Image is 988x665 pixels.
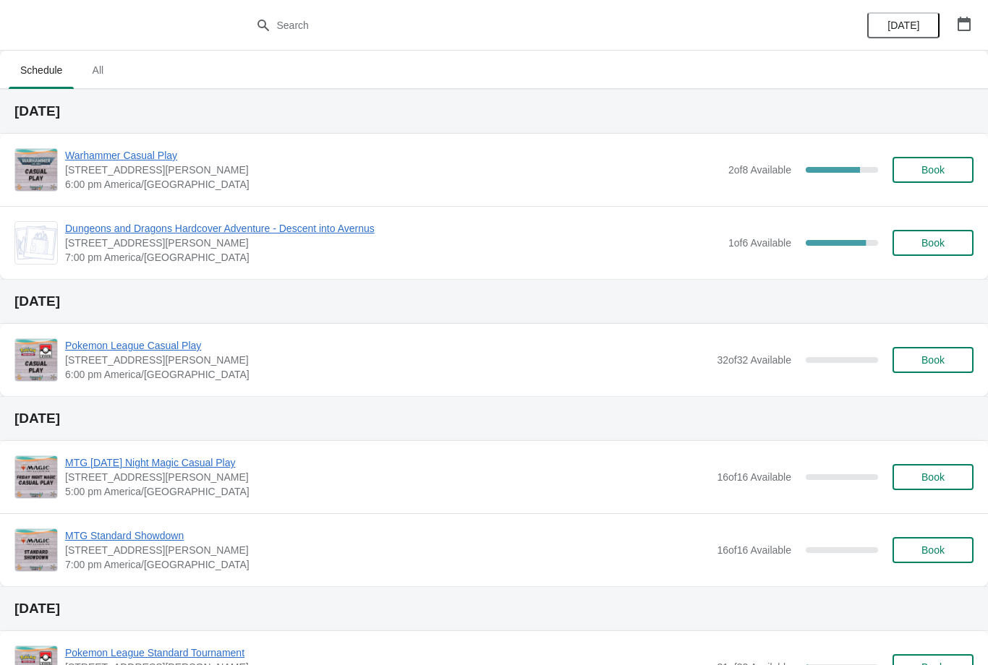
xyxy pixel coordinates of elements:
span: Dungeons and Dragons Hardcover Adventure - Descent into Avernus [65,221,721,236]
h2: [DATE] [14,601,974,616]
span: Book [921,237,945,249]
span: Book [921,544,945,556]
h2: [DATE] [14,104,974,119]
span: Book [921,164,945,176]
span: All [80,57,116,83]
span: 16 of 16 Available [717,544,791,556]
span: [DATE] [887,20,919,31]
img: Warhammer Casual Play | 2040 Louetta Rd Ste I Spring, TX 77388 | 6:00 pm America/Chicago [15,149,57,191]
button: Book [893,464,974,490]
input: Search [276,12,741,38]
span: 2 of 8 Available [728,164,791,176]
button: Book [893,157,974,183]
span: [STREET_ADDRESS][PERSON_NAME] [65,543,710,557]
span: 7:00 pm America/[GEOGRAPHIC_DATA] [65,557,710,572]
span: 16 of 16 Available [717,471,791,483]
span: 7:00 pm America/[GEOGRAPHIC_DATA] [65,250,721,265]
span: 1 of 6 Available [728,237,791,249]
h2: [DATE] [14,411,974,426]
span: MTG [DATE] Night Magic Casual Play [65,455,710,470]
span: Warhammer Casual Play [65,148,721,163]
span: Schedule [9,57,74,83]
span: Book [921,471,945,483]
span: 6:00 pm America/[GEOGRAPHIC_DATA] [65,367,710,382]
button: Book [893,230,974,256]
button: Book [893,537,974,563]
img: MTG Standard Showdown | 2040 Louetta Rd Ste I Spring, TX 77388 | 7:00 pm America/Chicago [15,529,57,571]
span: [STREET_ADDRESS][PERSON_NAME] [65,236,721,250]
span: 32 of 32 Available [717,354,791,366]
span: MTG Standard Showdown [65,528,710,543]
span: Pokemon League Casual Play [65,338,710,353]
button: Book [893,347,974,373]
span: Pokemon League Standard Tournament [65,645,710,660]
span: Book [921,354,945,366]
span: 5:00 pm America/[GEOGRAPHIC_DATA] [65,484,710,499]
button: [DATE] [867,12,940,38]
img: MTG Friday Night Magic Casual Play | 2040 Louetta Rd Ste I Spring, TX 77388 | 5:00 pm America/Chi... [15,456,57,498]
img: Dungeons and Dragons Hardcover Adventure - Descent into Avernus | 2040 Louetta Rd Ste I Spring, T... [15,226,57,260]
span: 6:00 pm America/[GEOGRAPHIC_DATA] [65,177,721,192]
span: [STREET_ADDRESS][PERSON_NAME] [65,163,721,177]
img: Pokemon League Casual Play | 2040 Louetta Rd Ste I Spring, TX 77388 | 6:00 pm America/Chicago [15,339,57,381]
span: [STREET_ADDRESS][PERSON_NAME] [65,470,710,484]
span: [STREET_ADDRESS][PERSON_NAME] [65,353,710,367]
h2: [DATE] [14,294,974,309]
